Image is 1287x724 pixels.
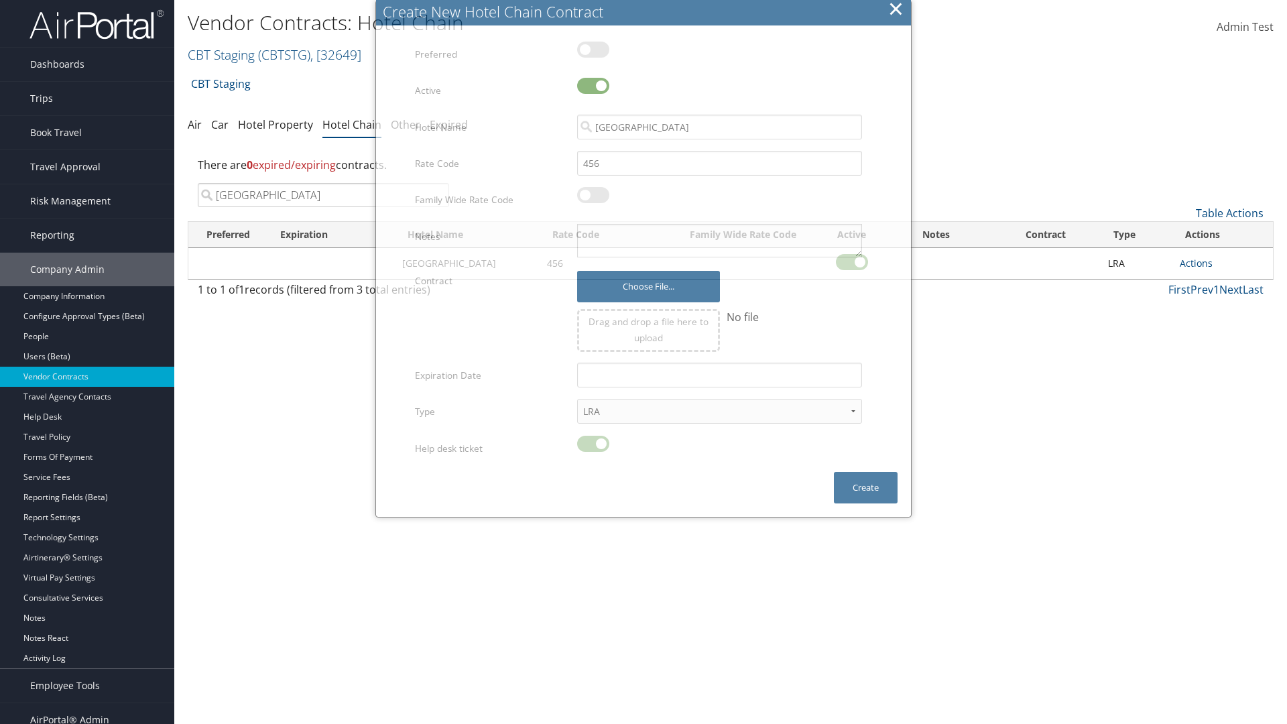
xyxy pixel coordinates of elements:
[1217,19,1274,34] span: Admin Test
[188,9,912,37] h1: Vendor Contracts: Hotel Chain
[29,9,164,40] img: airportal-logo.png
[415,436,567,461] label: Help desk ticket
[1101,248,1173,279] td: LRA
[1168,282,1190,297] a: First
[1196,206,1264,221] a: Table Actions
[415,42,567,67] label: Preferred
[727,310,759,324] span: No file
[191,70,251,97] a: CBT Staging
[247,158,336,172] span: expired/expiring
[415,268,567,294] label: Contract
[30,219,74,252] span: Reporting
[415,151,567,176] label: Rate Code
[30,150,101,184] span: Travel Approval
[415,399,567,424] label: Type
[1243,282,1264,297] a: Last
[30,82,53,115] span: Trips
[188,117,202,132] a: Air
[589,315,709,344] span: Drag and drop a file here to upload
[415,363,567,388] label: Expiration Date
[834,472,898,503] button: Create
[188,46,361,64] a: CBT Staging
[258,46,310,64] span: ( CBTSTG )
[415,187,567,213] label: Family Wide Rate Code
[30,48,84,81] span: Dashboards
[1101,222,1173,248] th: Type: activate to sort column ascending
[415,115,567,140] label: Hotel Name
[415,224,567,249] label: Notes
[383,1,911,22] div: Create New Hotel Chain Contract
[1190,282,1213,297] a: Prev
[322,117,381,132] a: Hotel Chain
[239,282,245,297] span: 1
[198,282,449,304] div: 1 to 1 of records (filtered from 3 total entries)
[883,222,989,248] th: Notes: activate to sort column ascending
[211,117,229,132] a: Car
[238,117,313,132] a: Hotel Property
[1217,7,1274,48] a: Admin Test
[1213,282,1219,297] a: 1
[310,46,361,64] span: , [ 32649 ]
[30,184,111,218] span: Risk Management
[30,669,100,703] span: Employee Tools
[415,78,567,103] label: Active
[989,222,1101,248] th: Contract: activate to sort column ascending
[268,222,395,248] th: Expiration: activate to sort column ascending
[188,147,1274,183] div: There are contracts.
[1219,282,1243,297] a: Next
[1180,257,1213,269] a: Actions
[188,222,268,248] th: Preferred: activate to sort column ascending
[30,253,105,286] span: Company Admin
[1173,222,1273,248] th: Actions
[30,116,82,149] span: Book Travel
[247,158,253,172] strong: 0
[198,183,449,207] input: Search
